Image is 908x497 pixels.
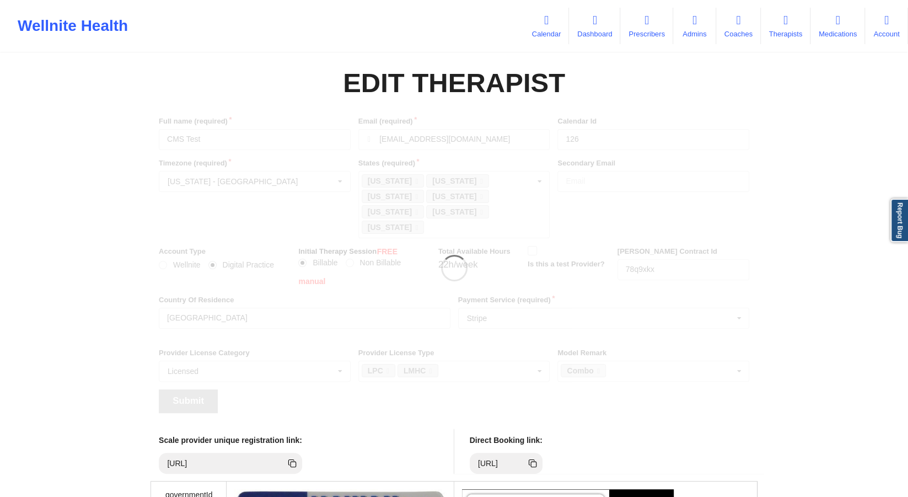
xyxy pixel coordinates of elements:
h5: Scale provider unique registration link: [159,435,302,445]
a: Medications [810,8,865,44]
h5: Direct Booking link: [470,435,542,445]
div: [URL] [474,458,503,469]
a: Prescribers [620,8,673,44]
div: Edit Therapist [343,66,565,100]
a: Report Bug [890,199,908,242]
div: [URL] [163,458,192,469]
a: Admins [673,8,716,44]
a: Coaches [716,8,761,44]
a: Dashboard [569,8,620,44]
a: Calendar [524,8,569,44]
a: Account [865,8,908,44]
a: Therapists [761,8,810,44]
